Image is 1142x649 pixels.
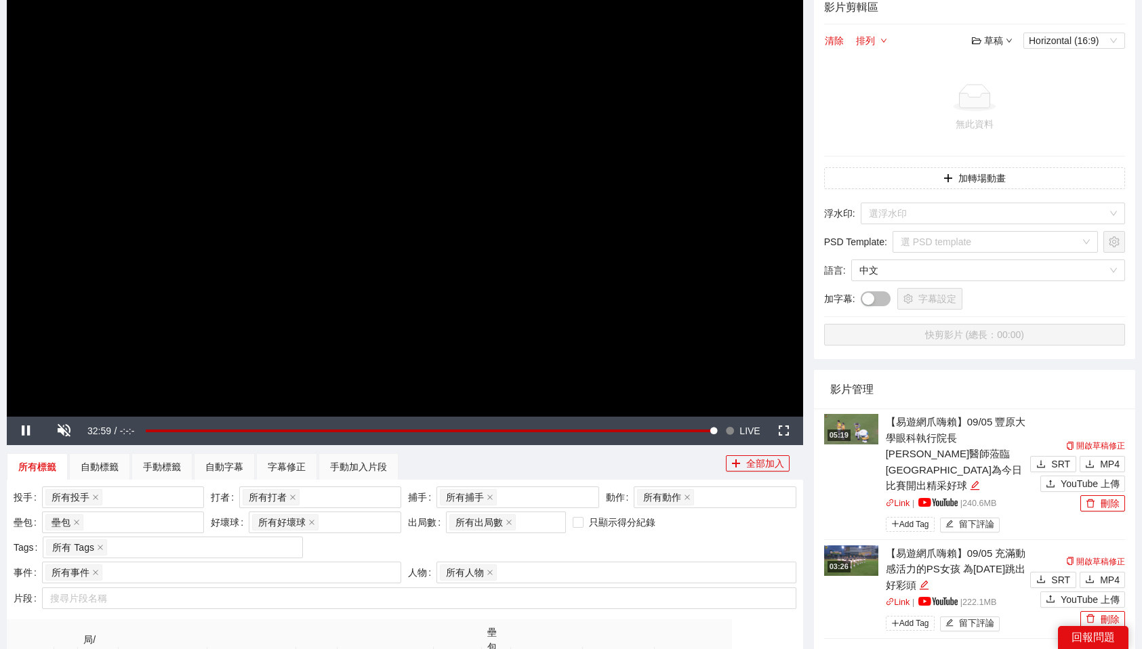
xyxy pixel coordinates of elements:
span: SRT [1051,457,1070,472]
span: edit [945,520,954,530]
span: download [1085,574,1095,585]
a: 開啟草稿修正 [1066,557,1125,566]
span: 所有動作 [643,490,681,505]
button: Seek to live, currently behind live [720,417,764,445]
span: folder-open [972,36,981,45]
img: 1935725d-d26e-4156-be49-e6d7f35ab3e4.jpg [824,414,878,444]
label: 壘包 [14,511,42,533]
button: downloadSRT [1030,572,1076,588]
span: LIVE [739,417,760,445]
label: 出局數 [408,511,446,533]
span: 加字幕 : [824,291,855,306]
span: 所有捕手 [446,490,484,505]
label: 投手 [14,486,42,508]
span: delete [1086,614,1095,625]
button: edit留下評論 [940,518,1000,532]
div: 自動標籤 [81,459,119,474]
span: Horizontal (16:9) [1029,33,1120,48]
span: down [1006,37,1013,44]
span: SRT [1051,572,1070,587]
span: edit [945,619,954,629]
span: close [92,569,99,576]
div: Progress Bar [146,430,714,432]
span: 32:59 [87,425,111,436]
span: close [92,494,99,501]
label: 事件 [14,562,42,583]
span: 所有事件 [52,565,89,580]
img: 6f277018-2007-4d3d-acf3-0b31e53ed17b.jpg [824,545,878,576]
div: 【易遊網爪嗨賴】09/05 豐原大學眼科執行院長 [PERSON_NAME]醫師蒞臨[GEOGRAPHIC_DATA]為今日比賽開出精采好球 [886,414,1027,494]
label: 捕手 [408,486,436,508]
div: 手動加入片段 [330,459,387,474]
button: Fullscreen [765,417,803,445]
div: 影片管理 [830,370,1119,409]
label: 人物 [408,562,436,583]
div: 05:19 [828,430,851,441]
span: plus [891,520,899,528]
span: -:-:- [120,425,135,436]
span: link [886,598,895,606]
button: edit留下評論 [940,616,1000,631]
a: linkLink [886,499,910,508]
label: Tags [14,537,43,558]
span: upload [1046,479,1055,490]
span: upload [1046,594,1055,605]
span: YouTube 上傳 [1061,592,1120,607]
img: yt_logo_rgb_light.a676ea31.png [918,597,958,606]
div: 草稿 [972,33,1013,48]
span: link [886,499,895,507]
span: copy [1066,442,1074,450]
div: 【易遊網爪嗨賴】09/05 充滿動感活力的PS女孩 為[DATE]跳出好彩頭 [886,545,1027,593]
button: delete刪除 [1080,495,1125,511]
button: 清除 [824,33,844,49]
span: close [487,494,493,501]
div: 手動標籤 [143,459,181,474]
span: 壘包 [45,514,83,530]
span: plus [943,173,953,184]
p: | | 240.6 MB [886,497,1027,511]
span: YouTube 上傳 [1061,476,1120,491]
span: 所有 Tags [52,540,94,555]
span: 語言 : [824,263,846,278]
span: edit [970,480,980,490]
span: / [114,425,117,436]
button: setting字幕設定 [897,288,962,310]
span: close [684,494,691,501]
span: 只顯示得分紀錄 [584,515,661,530]
label: 動作 [606,486,634,508]
span: 所有投手 [52,490,89,505]
p: | | 222.1 MB [886,596,1027,610]
span: 壘包 [52,515,70,530]
span: plus [891,619,899,627]
span: close [308,519,315,526]
span: close [73,519,80,526]
button: 排列down [855,33,888,49]
span: 所有好壞球 [252,514,319,530]
span: close [97,544,104,551]
button: downloadMP4 [1080,456,1125,472]
button: plus全部加入 [726,455,790,472]
span: close [289,494,296,501]
button: setting [1103,231,1125,253]
div: 編輯 [919,577,929,593]
span: 所有好壞球 [258,515,306,530]
span: delete [1086,499,1095,509]
span: PSD Template : [824,234,887,249]
button: downloadMP4 [1080,572,1125,588]
button: uploadYouTube 上傳 [1040,476,1125,492]
span: 所有動作 [637,489,694,505]
label: 好壞球 [211,511,249,533]
span: plus [731,459,741,469]
button: 快剪影片 (總長：00:00) [824,324,1125,346]
span: 所有人物 [446,565,484,580]
span: 所有打者 [249,490,287,505]
div: 無此資料 [830,117,1120,131]
button: uploadYouTube 上傳 [1040,591,1125,608]
span: Add Tag [886,517,935,532]
span: close [506,519,512,526]
button: Unmute [45,417,83,445]
a: linkLink [886,598,910,607]
span: download [1036,459,1046,470]
div: 03:26 [828,561,851,572]
span: close [487,569,493,576]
